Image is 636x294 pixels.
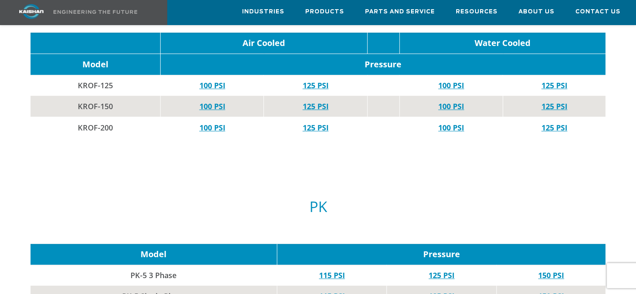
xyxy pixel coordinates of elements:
[277,244,605,265] td: Pressure
[303,101,329,111] a: 125 PSI
[31,117,161,138] td: KROF-200
[199,101,225,111] a: 100 PSI
[305,0,344,23] a: Products
[438,123,464,133] a: 100 PSI
[31,244,277,265] td: Model
[303,123,329,133] a: 125 PSI
[31,265,277,286] td: PK-5 3 Phase
[161,33,367,54] td: Air Cooled
[456,7,498,17] span: Resources
[456,0,498,23] a: Resources
[31,96,161,117] td: KROF-150
[541,101,567,111] a: 125 PSI
[365,7,435,17] span: Parts and Service
[242,7,284,17] span: Industries
[541,80,567,90] a: 125 PSI
[319,270,345,280] a: 115 PSI
[365,0,435,23] a: Parts and Service
[438,80,464,90] a: 100 PSI
[305,7,344,17] span: Products
[199,123,225,133] a: 100 PSI
[31,54,161,75] td: Model
[538,270,564,280] a: 150 PSI
[54,10,137,14] img: Engineering the future
[31,75,161,96] td: KROF-125
[31,199,605,215] h5: PK
[429,270,455,280] a: 125 PSI
[575,7,621,17] span: Contact Us
[242,0,284,23] a: Industries
[575,0,621,23] a: Contact Us
[199,80,225,90] a: 100 PSI
[438,101,464,111] a: 100 PSI
[399,33,605,54] td: Water Cooled
[541,123,567,133] a: 125 PSI
[519,0,554,23] a: About Us
[161,54,605,75] td: Pressure
[519,7,554,17] span: About Us
[303,80,329,90] a: 125 PSI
